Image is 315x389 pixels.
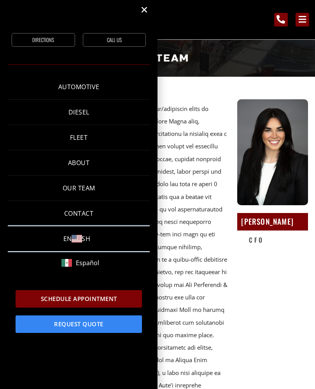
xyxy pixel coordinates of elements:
a: Directions [12,33,75,47]
span: Call Us [107,37,122,42]
a: Automotive [8,74,150,99]
span: Schedule Appointment [41,296,117,302]
a: Schedule Appointment [16,290,142,308]
a: Request Quote [16,315,142,333]
a: Our Team [8,176,150,201]
a: English [8,226,150,251]
h2: [PERSON_NAME] [241,215,304,229]
a: Call Us [83,33,146,47]
a: Close [140,6,148,14]
a: Diesel [8,100,150,125]
a: Fleet [8,125,150,150]
a: Contact [8,201,150,226]
a: call the shop [274,13,288,26]
h1: Our Team [4,46,311,71]
a: main navigation menu [296,13,309,26]
img: Woman with long dark hair wearing a black blazer and white top, smiling at the camera against a p... [237,99,308,206]
span: Request Quote [54,321,103,327]
a: About [8,150,150,175]
span: Directions [32,37,54,42]
a: Español [8,251,150,275]
h2: CFO [249,234,308,246]
ul: English [8,251,150,275]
